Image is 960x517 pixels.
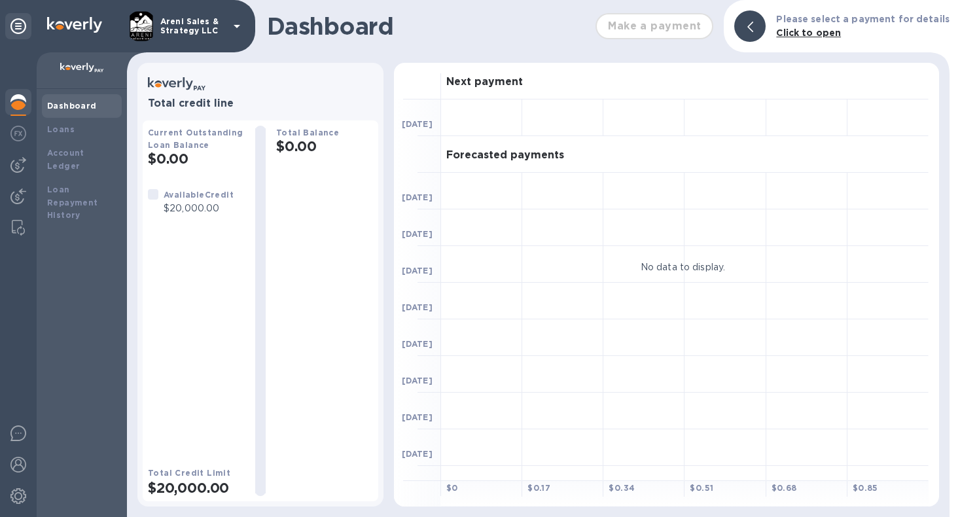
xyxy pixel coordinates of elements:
[148,151,245,167] h2: $0.00
[47,148,84,171] b: Account Ledger
[402,266,433,276] b: [DATE]
[772,483,797,493] b: $ 0.68
[47,101,97,111] b: Dashboard
[690,483,713,493] b: $ 0.51
[47,17,102,33] img: Logo
[402,376,433,385] b: [DATE]
[402,449,433,459] b: [DATE]
[276,128,339,137] b: Total Balance
[446,149,564,162] h3: Forecasted payments
[402,119,433,129] b: [DATE]
[446,76,523,88] h3: Next payment
[853,483,878,493] b: $ 0.85
[267,12,589,40] h1: Dashboard
[776,14,950,24] b: Please select a payment for details
[402,302,433,312] b: [DATE]
[527,483,550,493] b: $ 0.17
[402,412,433,422] b: [DATE]
[47,185,98,221] b: Loan Repayment History
[148,98,373,110] h3: Total credit line
[446,483,458,493] b: $ 0
[402,192,433,202] b: [DATE]
[10,126,26,141] img: Foreign exchange
[164,202,234,215] p: $20,000.00
[641,260,726,274] p: No data to display.
[148,468,230,478] b: Total Credit Limit
[47,124,75,134] b: Loans
[148,480,245,496] h2: $20,000.00
[148,128,243,150] b: Current Outstanding Loan Balance
[5,13,31,39] div: Unpin categories
[402,339,433,349] b: [DATE]
[276,138,373,154] h2: $0.00
[609,483,635,493] b: $ 0.34
[160,17,226,35] p: Areni Sales & Strategy LLC
[164,190,234,200] b: Available Credit
[402,229,433,239] b: [DATE]
[776,27,841,38] b: Click to open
